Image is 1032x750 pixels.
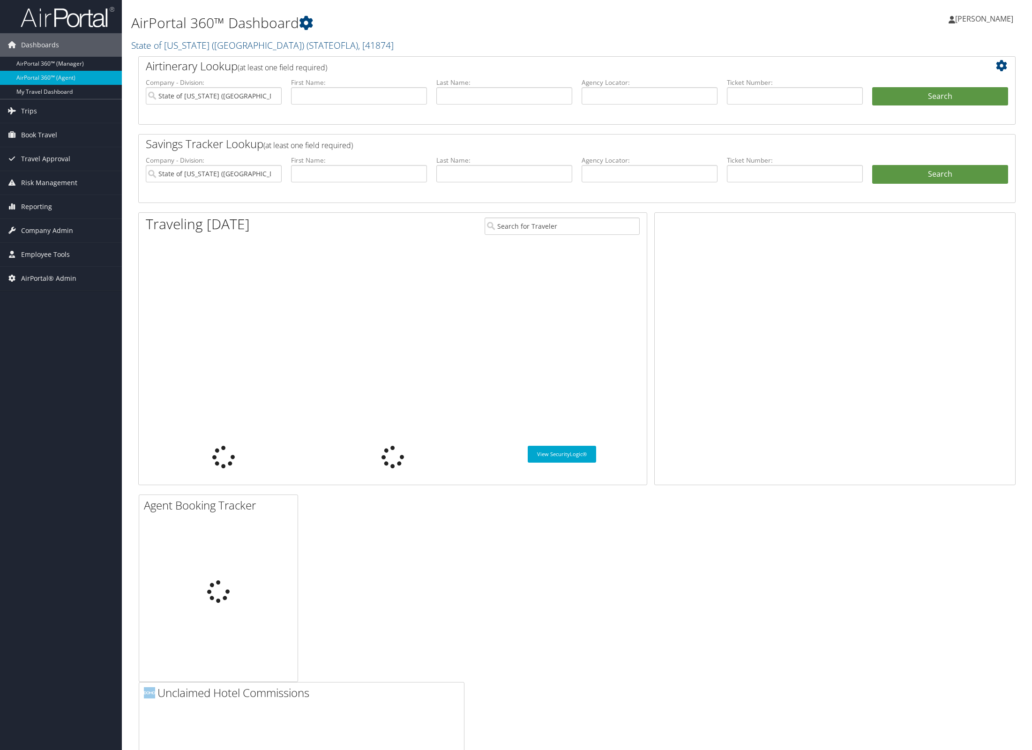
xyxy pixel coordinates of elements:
label: Agency Locator: [582,156,718,165]
label: Ticket Number: [727,78,863,87]
span: (at least one field required) [238,62,327,73]
label: Company - Division: [146,156,282,165]
a: State of [US_STATE] ([GEOGRAPHIC_DATA]) [131,39,394,52]
span: Dashboards [21,33,59,57]
label: Agency Locator: [582,78,718,87]
h1: AirPortal 360™ Dashboard [131,13,725,33]
span: Employee Tools [21,243,70,266]
button: Search [872,87,1008,106]
span: (at least one field required) [263,140,353,150]
h2: Unclaimed Hotel Commissions [144,685,464,701]
span: AirPortal® Admin [21,267,76,290]
span: Company Admin [21,219,73,242]
img: airportal-logo.png [21,6,114,28]
span: Travel Approval [21,147,70,171]
h2: Agent Booking Tracker [144,497,298,513]
h2: Airtinerary Lookup [146,58,935,74]
label: Last Name: [436,78,572,87]
a: Search [872,165,1008,184]
label: Ticket Number: [727,156,863,165]
label: Last Name: [436,156,572,165]
a: View SecurityLogic® [528,446,596,463]
label: First Name: [291,78,427,87]
span: Trips [21,99,37,123]
a: [PERSON_NAME] [949,5,1023,33]
h1: Traveling [DATE] [146,214,250,234]
input: Search for Traveler [485,217,640,235]
span: Risk Management [21,171,77,195]
label: Company - Division: [146,78,282,87]
span: [PERSON_NAME] [955,14,1013,24]
span: Book Travel [21,123,57,147]
span: , [ 41874 ] [358,39,394,52]
label: First Name: [291,156,427,165]
span: Reporting [21,195,52,218]
h2: Savings Tracker Lookup [146,136,935,152]
span: ( STATEOFLA ) [307,39,358,52]
input: search accounts [146,165,282,182]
